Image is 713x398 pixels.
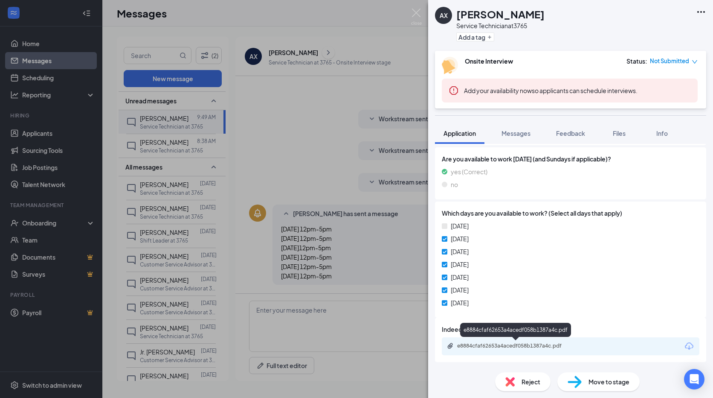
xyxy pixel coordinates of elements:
[684,369,704,389] div: Open Intercom Messenger
[457,342,577,349] div: e8884cfaf62653a4acedf058b1387a4c.pdf
[522,377,540,386] span: Reject
[464,87,638,94] span: so applicants can schedule interviews.
[696,7,706,17] svg: Ellipses
[451,298,469,307] span: [DATE]
[447,342,454,349] svg: Paperclip
[456,7,545,21] h1: [PERSON_NAME]
[626,57,647,65] div: Status :
[451,260,469,269] span: [DATE]
[656,129,668,137] span: Info
[440,11,448,20] div: AX
[449,85,459,96] svg: Error
[442,154,699,164] span: Are you available to work [DATE] (and Sundays if applicable)?
[451,180,458,189] span: no
[456,32,494,41] button: PlusAdd a tag
[487,35,492,40] svg: Plus
[451,247,469,256] span: [DATE]
[451,272,469,282] span: [DATE]
[588,377,629,386] span: Move to stage
[442,208,622,218] span: Which days are you available to work? (Select all days that apply)
[451,167,487,176] span: yes (Correct)
[451,285,469,295] span: [DATE]
[684,341,694,351] svg: Download
[460,323,571,337] div: e8884cfaf62653a4acedf058b1387a4c.pdf
[456,21,545,30] div: Service Technician at 3765
[650,57,689,65] span: Not Submitted
[465,57,513,65] b: Onsite Interview
[464,86,532,95] button: Add your availability now
[442,325,487,334] span: Indeed Resume
[447,342,585,351] a: Paperclipe8884cfaf62653a4acedf058b1387a4c.pdf
[613,129,626,137] span: Files
[556,129,585,137] span: Feedback
[451,221,469,231] span: [DATE]
[501,129,530,137] span: Messages
[692,59,698,65] span: down
[443,129,476,137] span: Application
[451,234,469,243] span: [DATE]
